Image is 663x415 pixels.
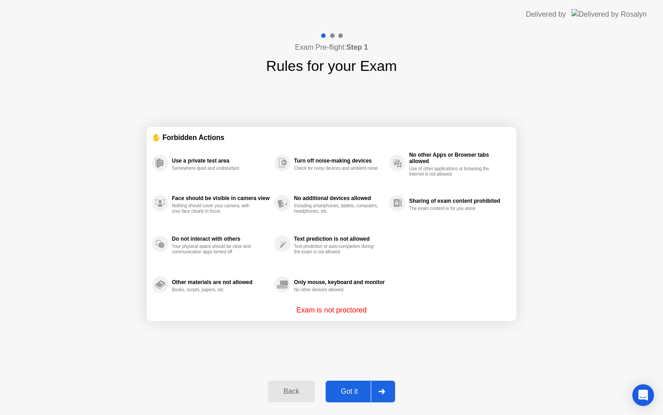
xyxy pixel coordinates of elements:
[346,43,368,51] b: Step 1
[172,236,270,242] div: Do not interact with others
[172,287,257,293] div: Books, scripts, papers, etc
[409,152,506,164] div: No other Apps or Browser tabs allowed
[294,166,379,171] div: Check for noisy devices and ambient noise
[294,287,379,293] div: No other devices allowed
[294,244,379,255] div: Text prediction or auto-completion during the exam is not allowed
[409,166,494,177] div: Use of other applications or browsing the internet is not allowed
[571,9,647,19] img: Delivered by Rosalyn
[294,195,385,201] div: No additional devices allowed
[172,279,270,285] div: Other materials are not allowed
[409,206,494,211] div: The exam content is for you alone
[295,42,368,53] h4: Exam Pre-flight:
[328,387,371,396] div: Got it
[294,158,385,164] div: Turn off noise-making devices
[266,55,397,77] h1: Rules for your Exam
[326,381,395,402] button: Got it
[172,166,257,171] div: Somewhere quiet and undisturbed
[172,158,270,164] div: Use a private test area
[172,244,257,255] div: Your physical space should be clear and communication apps turned off
[296,305,367,316] p: Exam is not proctored
[152,132,511,143] div: ✋ Forbidden Actions
[526,9,566,20] div: Delivered by
[294,279,385,285] div: Only mouse, keyboard and monitor
[172,203,257,214] div: Nothing should cover your camera, with your face clearly in focus
[172,195,270,201] div: Face should be visible in camera view
[409,198,506,204] div: Sharing of exam content prohibited
[294,203,379,214] div: Including smartphones, tablets, computers, headphones, etc.
[268,381,314,402] button: Back
[632,384,654,406] div: Open Intercom Messenger
[294,236,385,242] div: Text prediction is not allowed
[271,387,312,396] div: Back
